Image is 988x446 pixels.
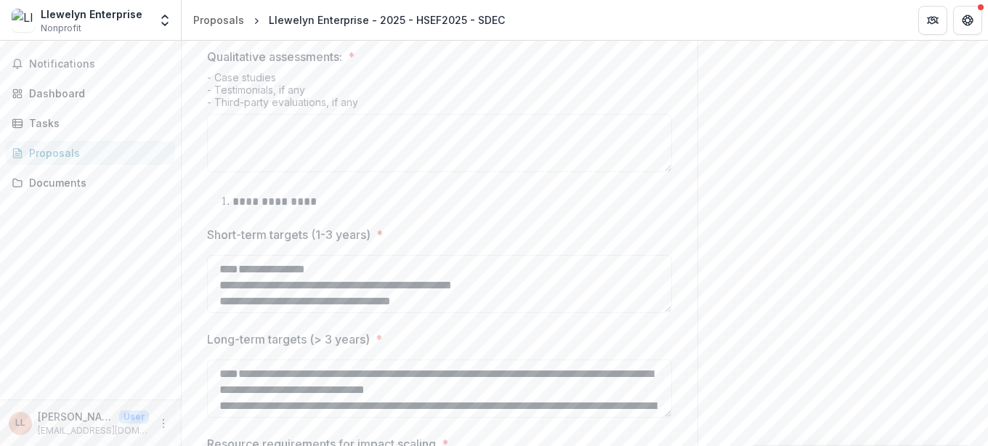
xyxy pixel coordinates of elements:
a: Tasks [6,111,175,135]
a: Proposals [187,9,250,31]
span: Notifications [29,58,169,70]
img: Llewelyn Enterprise [12,9,35,32]
p: User [119,410,149,423]
span: Nonprofit [41,22,81,35]
button: Open entity switcher [155,6,175,35]
nav: breadcrumb [187,9,511,31]
button: Notifications [6,52,175,76]
a: Proposals [6,141,175,165]
div: Proposals [29,145,163,161]
div: Documents [29,175,163,190]
p: Qualitative assessments: [207,48,342,65]
div: - Case studies - Testimonials, if any - Third-party evaluations, if any [207,71,672,114]
button: More [155,415,172,432]
p: Short-term targets (1-3 years) [207,226,370,243]
button: Partners [918,6,947,35]
div: Llewelyn Enterprise - 2025 - HSEF2025 - SDEC [269,12,505,28]
div: Dashboard [29,86,163,101]
a: Dashboard [6,81,175,105]
div: Tasks [29,115,163,131]
p: [EMAIL_ADDRESS][DOMAIN_NAME] [38,424,149,437]
div: Llewelyn Lipi [15,418,25,428]
a: Documents [6,171,175,195]
p: Long-term targets (> 3 years) [207,331,370,348]
div: Proposals [193,12,244,28]
p: [PERSON_NAME] [38,409,113,424]
div: Llewelyn Enterprise [41,7,142,22]
button: Get Help [953,6,982,35]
